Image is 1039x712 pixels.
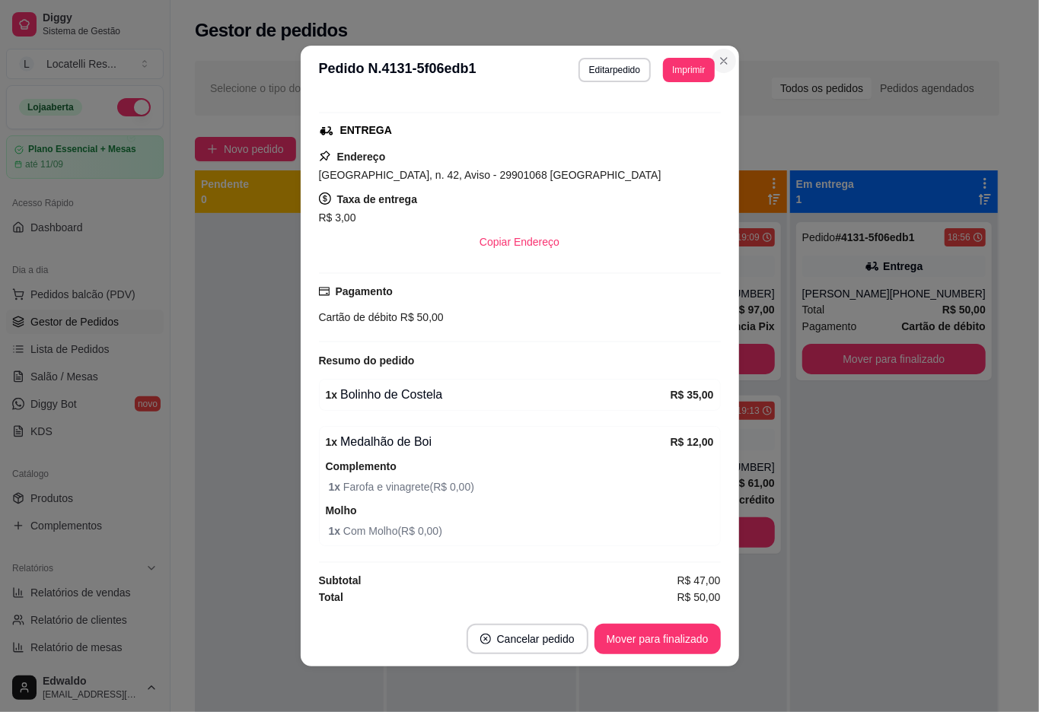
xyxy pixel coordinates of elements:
span: R$ 47,00 [677,572,721,589]
span: pushpin [319,150,331,162]
strong: R$ 12,00 [671,436,714,448]
span: dollar [319,192,331,205]
strong: Taxa de entrega [337,193,418,205]
span: Cartão de débito [319,311,398,323]
span: Com Molho ( R$ 0,00 ) [329,523,714,539]
span: R$ 50,00 [677,589,721,606]
strong: 1 x [329,481,343,493]
button: close-circleCancelar pedido [467,624,588,654]
strong: Complemento [326,460,397,472]
strong: Resumo do pedido [319,354,415,367]
strong: Subtotal [319,574,362,586]
button: Imprimir [663,58,714,82]
span: credit-card [319,286,330,297]
button: Mover para finalizado [594,624,721,654]
button: Editarpedido [578,58,651,82]
strong: 1 x [326,389,338,401]
span: close-circle [480,634,491,644]
strong: 1 x [326,436,338,448]
div: Medalhão de Boi [326,433,671,451]
strong: R$ 35,00 [671,389,714,401]
strong: 1 x [329,525,343,537]
div: Bolinho de Costela [326,386,671,404]
strong: Total [319,591,343,603]
span: R$ 3,00 [319,211,356,224]
button: Copiar Endereço [467,227,572,257]
span: Farofa e vinagrete ( R$ 0,00 ) [329,478,714,495]
strong: Endereço [337,151,386,163]
h3: Pedido N. 4131-5f06edb1 [319,58,476,82]
span: [GEOGRAPHIC_DATA], n. 42, Aviso - 29901068 [GEOGRAPHIC_DATA] [319,169,661,181]
span: R$ 50,00 [397,311,444,323]
div: ENTREGA [340,122,392,138]
strong: Pagamento [336,285,393,297]
strong: Molho [326,504,357,517]
button: Close [712,49,736,73]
